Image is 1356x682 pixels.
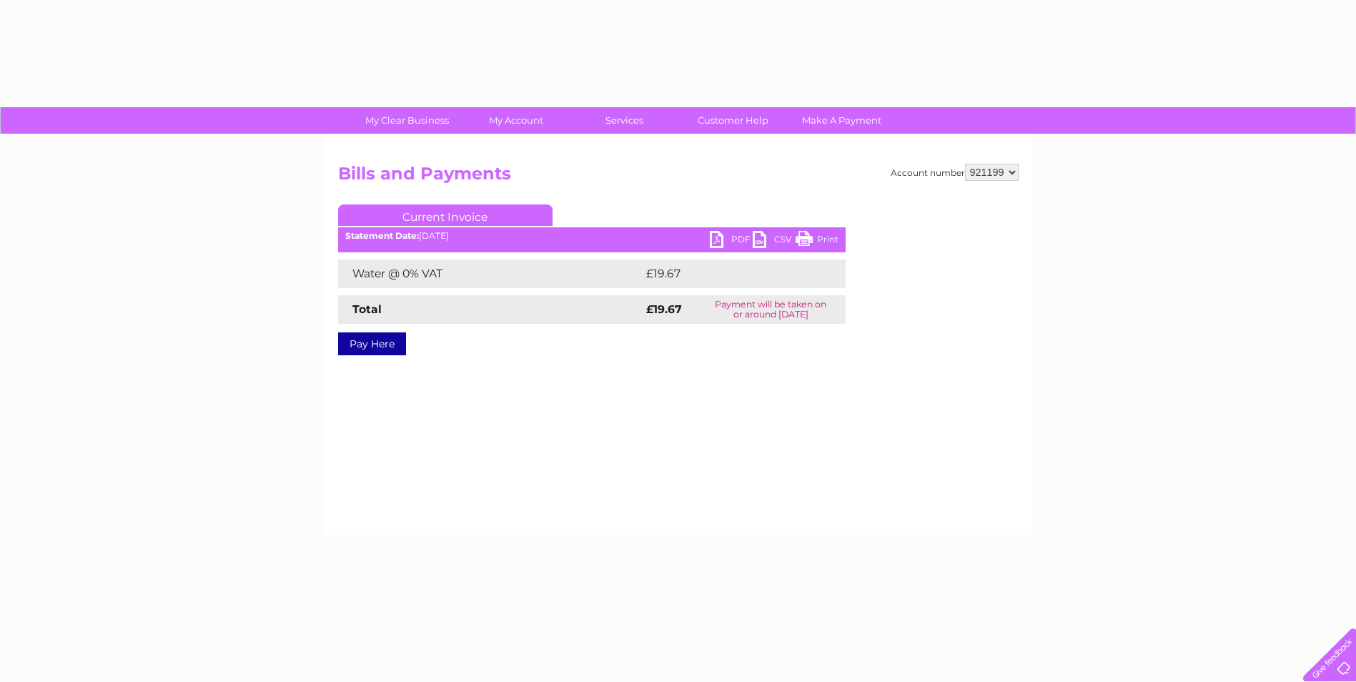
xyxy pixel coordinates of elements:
[352,302,382,316] strong: Total
[643,260,816,288] td: £19.67
[674,107,792,134] a: Customer Help
[457,107,575,134] a: My Account
[565,107,683,134] a: Services
[338,260,643,288] td: Water @ 0% VAT
[646,302,682,316] strong: £19.67
[783,107,901,134] a: Make A Payment
[753,231,796,252] a: CSV
[796,231,838,252] a: Print
[696,295,846,324] td: Payment will be taken on or around [DATE]
[338,332,406,355] a: Pay Here
[345,230,419,241] b: Statement Date:
[891,164,1019,181] div: Account number
[338,204,553,226] a: Current Invoice
[348,107,466,134] a: My Clear Business
[710,231,753,252] a: PDF
[338,231,846,241] div: [DATE]
[338,164,1019,191] h2: Bills and Payments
